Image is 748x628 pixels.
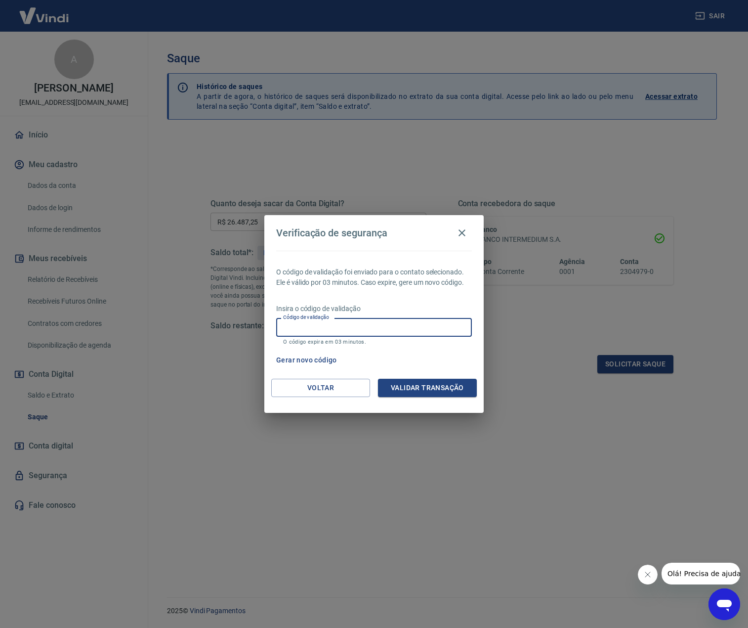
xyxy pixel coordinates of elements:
[6,7,83,15] span: Olá! Precisa de ajuda?
[276,267,472,288] p: O código de validação foi enviado para o contato selecionado. Ele é válido por 03 minutos. Caso e...
[276,304,472,314] p: Insira o código de validação
[708,588,740,620] iframe: Button to launch messaging window
[271,379,370,397] button: Voltar
[276,227,387,239] h4: Verificação de segurança
[283,314,329,321] label: Código de validação
[638,565,658,584] iframe: Close message
[378,379,477,397] button: Validar transação
[662,563,740,584] iframe: Message from company
[283,339,465,345] p: O código expira em 03 minutos.
[272,351,341,369] button: Gerar novo código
